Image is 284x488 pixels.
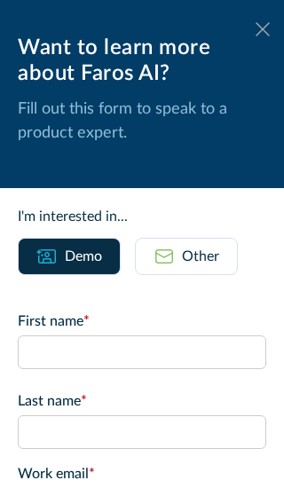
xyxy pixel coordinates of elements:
p: Fill out this form to speak to a product expert. [18,98,266,146]
label: Work email [18,463,266,484]
div: Other [182,246,219,267]
div: Want to learn more about Faros AI? [18,35,266,87]
div: I'm interested in... [18,206,266,227]
label: Last name [18,390,266,412]
label: First name [18,311,266,332]
div: Demo [65,246,102,267]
